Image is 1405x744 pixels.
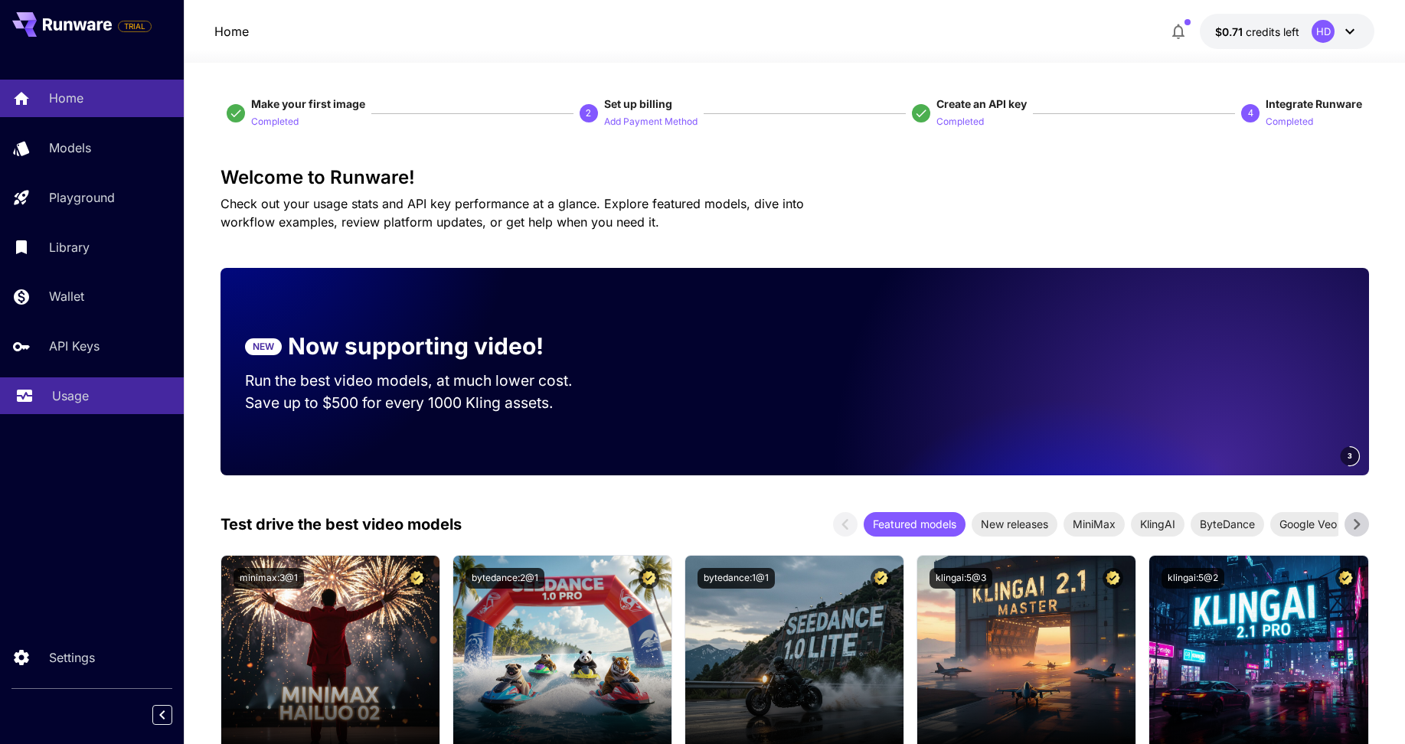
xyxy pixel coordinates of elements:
span: credits left [1246,25,1299,38]
span: KlingAI [1131,516,1184,532]
button: Completed [251,112,299,130]
button: Certified Model – Vetted for best performance and includes a commercial license. [871,568,891,589]
p: NEW [253,340,274,354]
span: Google Veo [1270,516,1346,532]
h3: Welcome to Runware! [221,167,1369,188]
button: Certified Model – Vetted for best performance and includes a commercial license. [1103,568,1123,589]
button: minimax:3@1 [234,568,304,589]
span: $0.71 [1215,25,1246,38]
span: MiniMax [1064,516,1125,532]
span: Integrate Runware [1266,97,1362,110]
p: Completed [936,115,984,129]
span: Set up billing [604,97,672,110]
span: New releases [972,516,1057,532]
button: Add Payment Method [604,112,698,130]
p: Models [49,139,91,157]
p: Settings [49,648,95,667]
div: MiniMax [1064,512,1125,537]
button: Collapse sidebar [152,705,172,725]
a: Home [214,22,249,41]
span: Add your payment card to enable full platform functionality. [118,17,152,35]
button: $0.7143HD [1200,14,1374,49]
p: Usage [52,387,89,405]
p: Test drive the best video models [221,513,462,536]
div: Featured models [864,512,966,537]
p: Completed [251,115,299,129]
nav: breadcrumb [214,22,249,41]
button: bytedance:1@1 [698,568,775,589]
button: Completed [936,112,984,130]
button: Certified Model – Vetted for best performance and includes a commercial license. [407,568,427,589]
div: Collapse sidebar [164,701,184,729]
p: 2 [586,106,591,120]
p: 4 [1248,106,1253,120]
span: Check out your usage stats and API key performance at a glance. Explore featured models, dive int... [221,196,804,230]
div: ByteDance [1191,512,1264,537]
p: Add Payment Method [604,115,698,129]
div: $0.7143 [1215,24,1299,40]
p: Playground [49,188,115,207]
p: Home [49,89,83,107]
div: New releases [972,512,1057,537]
button: bytedance:2@1 [466,568,544,589]
button: klingai:5@2 [1162,568,1224,589]
button: Certified Model – Vetted for best performance and includes a commercial license. [639,568,659,589]
p: Library [49,238,90,256]
span: 3 [1348,450,1352,462]
span: Make your first image [251,97,365,110]
p: Now supporting video! [288,329,544,364]
p: Wallet [49,287,84,305]
span: Create an API key [936,97,1027,110]
p: Save up to $500 for every 1000 Kling assets. [245,392,602,414]
p: Completed [1266,115,1313,129]
button: Certified Model – Vetted for best performance and includes a commercial license. [1335,568,1356,589]
span: Featured models [864,516,966,532]
div: KlingAI [1131,512,1184,537]
div: Google Veo [1270,512,1346,537]
span: TRIAL [119,21,151,32]
button: klingai:5@3 [930,568,992,589]
p: Run the best video models, at much lower cost. [245,370,602,392]
button: Completed [1266,112,1313,130]
span: ByteDance [1191,516,1264,532]
div: HD [1312,20,1335,43]
p: API Keys [49,337,100,355]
